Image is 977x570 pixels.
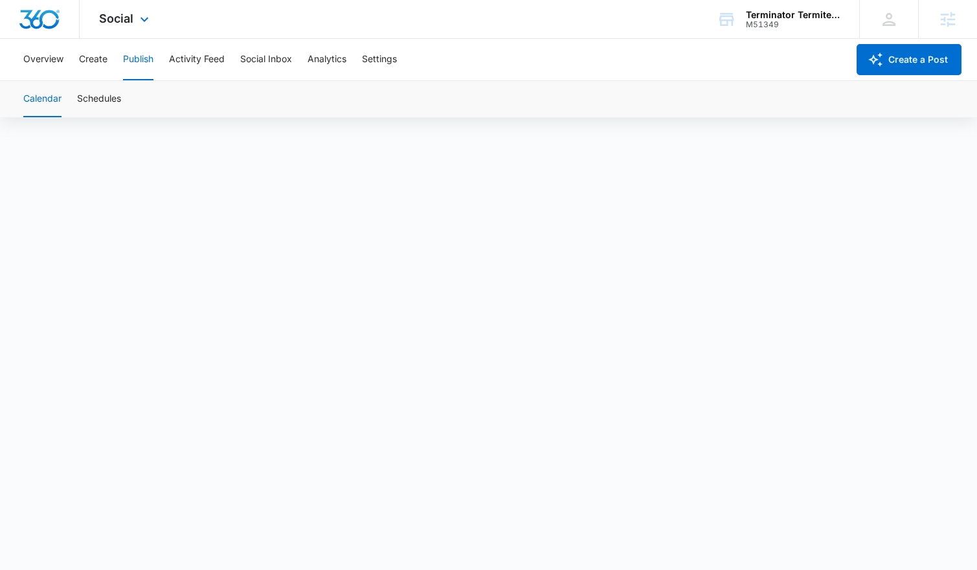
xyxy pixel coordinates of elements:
button: Activity Feed [169,39,225,80]
button: Social Inbox [240,39,292,80]
button: Calendar [23,81,62,117]
button: Schedules [77,81,121,117]
button: Create a Post [857,44,961,75]
button: Analytics [308,39,346,80]
button: Settings [362,39,397,80]
span: Social [99,12,133,25]
button: Publish [123,39,153,80]
div: account id [746,20,840,29]
div: account name [746,10,840,20]
button: Create [79,39,107,80]
button: Overview [23,39,63,80]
